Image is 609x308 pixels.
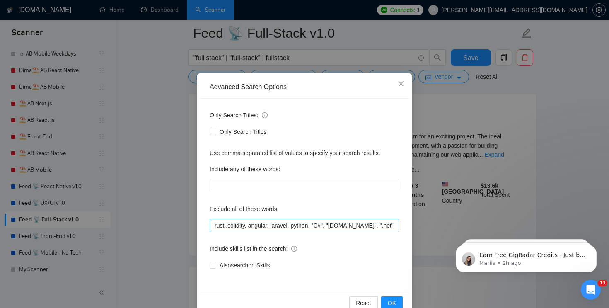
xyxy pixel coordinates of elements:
[443,228,609,286] iframe: Intercom notifications message
[210,148,399,158] div: Use comma-separated list of values to specify your search results.
[262,112,268,118] span: info-circle
[581,280,601,300] iframe: Intercom live chat
[216,127,270,136] span: Only Search Titles
[356,298,371,308] span: Reset
[398,80,404,87] span: close
[388,298,396,308] span: OK
[598,280,607,286] span: 11
[210,202,279,216] label: Exclude all of these words:
[210,162,280,176] label: Include any of these words:
[210,244,297,253] span: Include skills list in the search:
[291,246,297,252] span: info-circle
[210,111,268,120] span: Only Search Titles:
[390,73,412,95] button: Close
[216,261,273,270] span: Also search on Skills
[210,82,399,92] div: Advanced Search Options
